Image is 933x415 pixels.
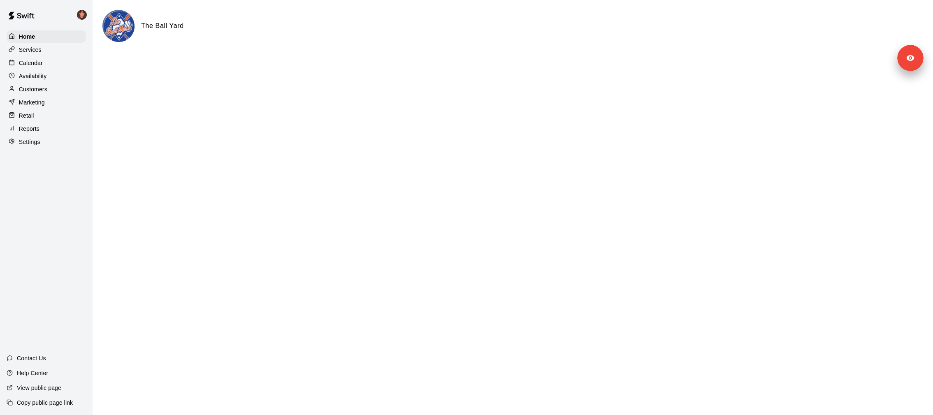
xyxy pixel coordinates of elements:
a: Calendar [7,57,86,69]
p: Contact Us [17,354,46,362]
img: The Ball Yard logo [104,11,135,42]
a: Customers [7,83,86,95]
p: Retail [19,111,34,120]
h6: The Ball Yard [141,21,184,31]
p: Calendar [19,59,43,67]
p: Help Center [17,369,48,377]
p: Reports [19,125,39,133]
p: Availability [19,72,47,80]
a: Services [7,44,86,56]
p: Home [19,32,35,41]
p: Services [19,46,42,54]
div: Mike Skogen [75,7,93,23]
a: Settings [7,136,86,148]
img: Mike Skogen [77,10,87,20]
p: View public page [17,384,61,392]
p: Marketing [19,98,45,107]
a: Reports [7,123,86,135]
a: Retail [7,109,86,122]
a: Home [7,30,86,43]
a: Availability [7,70,86,82]
p: Copy public page link [17,399,73,407]
p: Customers [19,85,47,93]
a: Marketing [7,96,86,109]
p: Settings [19,138,40,146]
